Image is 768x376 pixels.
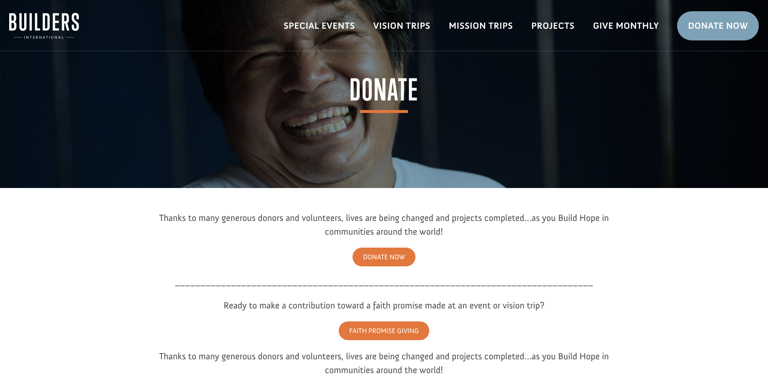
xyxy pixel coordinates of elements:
[9,13,79,39] img: Builders International
[350,75,418,113] span: Donate
[159,298,609,312] div: Ready to make a contribution toward a faith promise made at an event or vision trip?
[522,14,584,38] a: Projects
[677,11,759,40] a: Donate Now
[440,14,522,38] a: Mission Trips
[364,14,440,38] a: Vision Trips
[584,14,668,38] a: Give Monthly
[159,276,609,298] p: __________________________________________________________________________________
[274,14,364,38] a: Special Events
[159,211,609,238] div: Thanks to many generous donors and volunteers, lives are being changed and projects completed…as ...
[353,248,415,266] a: DONATE NOW
[339,321,429,340] a: FAITH PROMISE GIVING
